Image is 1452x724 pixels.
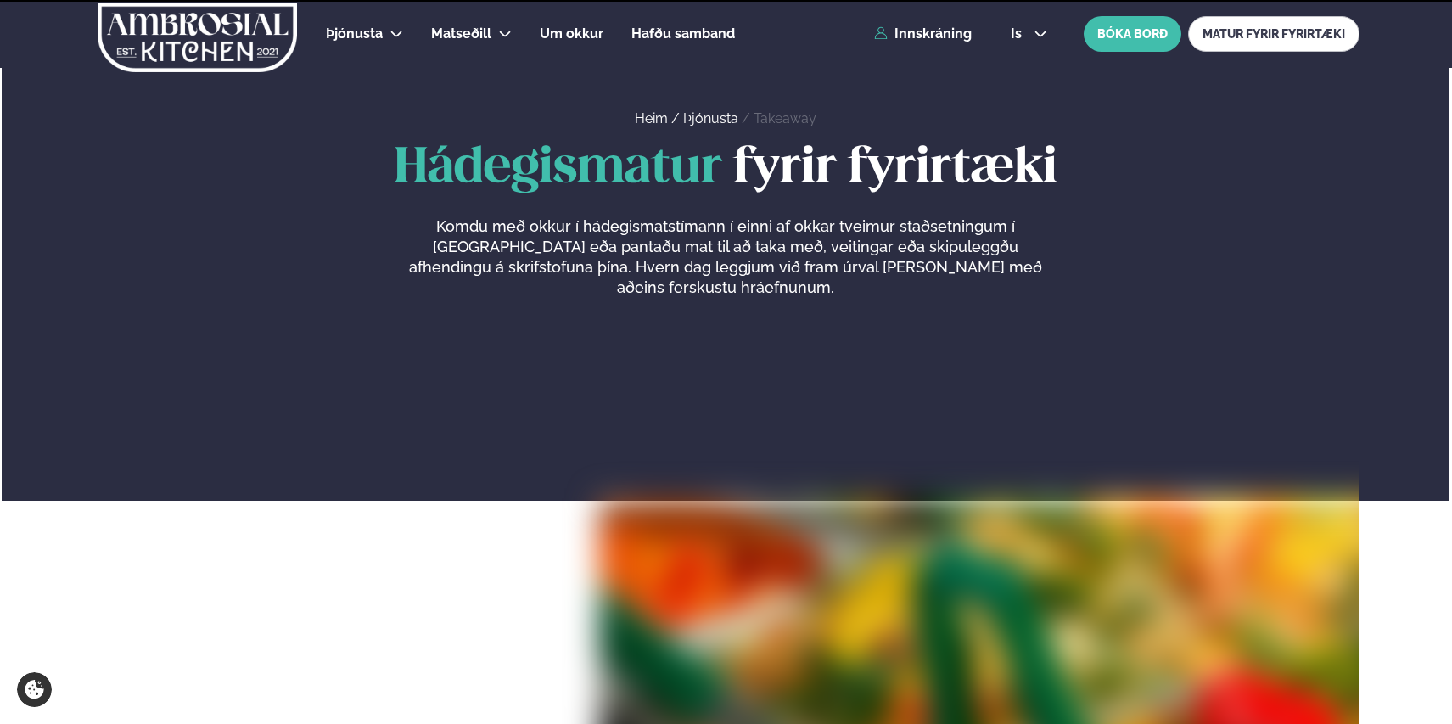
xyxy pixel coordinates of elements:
a: Innskráning [874,26,972,42]
button: is [997,27,1061,41]
a: Cookie settings [17,672,52,707]
span: is [1011,27,1027,41]
a: MATUR FYRIR FYRIRTÆKI [1188,16,1359,52]
span: / [671,110,683,126]
span: Hafðu samband [631,25,735,42]
span: Hádegismatur [395,145,722,192]
span: Matseðill [431,25,491,42]
a: Matseðill [431,24,491,44]
img: logo [96,3,299,72]
span: Þjónusta [326,25,383,42]
a: Þjónusta [683,110,738,126]
span: Um okkur [540,25,603,42]
a: Þjónusta [326,24,383,44]
a: Heim [635,110,668,126]
a: Takeaway [754,110,816,126]
h1: fyrir fyrirtæki [93,142,1359,196]
a: Um okkur [540,24,603,44]
span: / [742,110,754,126]
button: BÓKA BORÐ [1084,16,1181,52]
a: Hafðu samband [631,24,735,44]
p: Komdu með okkur í hádegismatstímann í einni af okkar tveimur staðsetningum í [GEOGRAPHIC_DATA] eð... [405,216,1046,298]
